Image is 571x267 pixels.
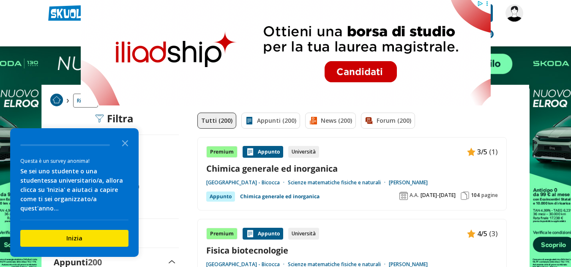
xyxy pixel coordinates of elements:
[206,228,238,240] div: Premium
[365,116,373,125] img: Forum filtro contenuto
[288,146,319,158] div: Università
[20,157,128,165] div: Questa è un survey anonima!
[117,134,134,151] button: Close the survey
[206,191,235,202] div: Appunto
[169,260,175,264] img: Apri e chiudi sezione
[399,191,408,200] img: Anno accademico
[477,146,487,157] span: 3/5
[461,191,469,200] img: Pagine
[467,148,475,156] img: Appunti contenuto
[50,94,63,106] img: Home
[245,116,254,125] img: Appunti filtro contenuto
[361,113,415,129] a: Forum (200)
[73,94,98,108] a: Ricerca
[241,113,300,129] a: Appunti (200)
[421,192,456,199] span: [DATE]-[DATE]
[505,4,523,22] img: vimp
[246,148,254,156] img: Appunti contenuto
[206,163,498,174] a: Chimica generale ed inorganica
[206,146,238,158] div: Premium
[95,113,134,124] div: Filtra
[481,192,498,199] span: pagine
[243,228,283,240] div: Appunto
[489,228,498,239] span: (3)
[305,113,356,129] a: News (200)
[410,192,419,199] span: A.A.
[197,113,236,129] a: Tutti (200)
[206,179,288,186] a: [GEOGRAPHIC_DATA] - Bicocca
[20,230,128,247] button: Inizia
[206,245,498,256] a: Fisica biotecnologie
[10,128,139,257] div: Survey
[288,179,389,186] a: Scienze matematiche fisiche e naturali
[471,192,480,199] span: 104
[489,146,498,157] span: (1)
[246,229,254,238] img: Appunti contenuto
[389,179,428,186] a: [PERSON_NAME]
[50,94,63,108] a: Home
[467,229,475,238] img: Appunti contenuto
[288,228,319,240] div: Università
[243,146,283,158] div: Appunto
[95,114,104,123] img: Filtra filtri mobile
[20,167,128,213] div: Se sei uno studente o una studentessa universitario/a, allora clicca su 'Inizia' e aiutaci a capi...
[240,191,320,202] a: Chimica generale ed inorganica
[477,228,487,239] span: 4/5
[309,116,317,125] img: News filtro contenuto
